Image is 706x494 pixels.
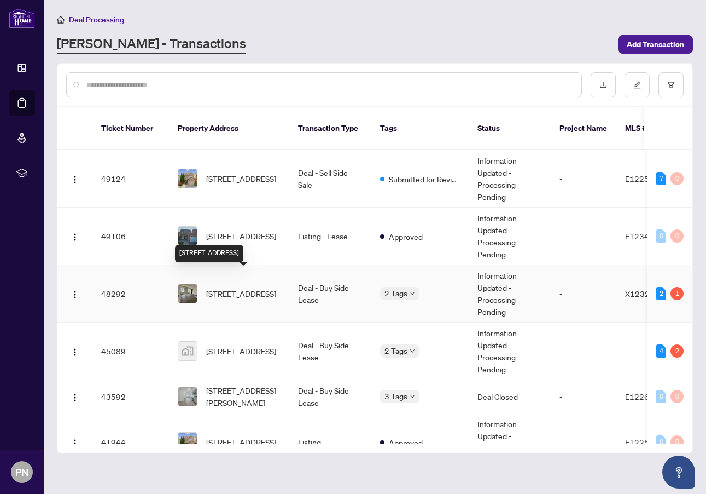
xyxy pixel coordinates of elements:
td: Information Updated - Processing Pending [469,208,551,265]
th: Tags [371,107,469,150]
td: 43592 [92,380,169,413]
button: Logo [66,285,84,302]
span: Submitted for Review [389,173,460,185]
th: Project Name [551,107,616,150]
span: download [599,81,607,89]
td: 49106 [92,208,169,265]
span: [STREET_ADDRESS] [206,230,276,242]
span: PN [15,464,28,480]
td: - [551,380,616,413]
span: 3 Tags [384,390,407,403]
span: 2 Tags [384,287,407,300]
a: [PERSON_NAME] - Transactions [57,35,246,54]
img: Logo [71,348,79,357]
span: Add Transaction [627,36,684,53]
td: - [551,413,616,471]
img: thumbnail-img [178,227,197,245]
div: 0 [656,390,666,403]
span: filter [667,81,675,89]
td: Information Updated - Processing Pending [469,413,551,471]
span: [STREET_ADDRESS] [206,288,276,300]
button: Add Transaction [618,35,693,54]
td: Deal - Buy Side Lease [289,380,371,413]
img: Logo [71,393,79,402]
div: 1 [670,287,684,300]
div: 0 [670,229,684,243]
button: Logo [66,170,84,187]
span: X12321273 [625,289,669,298]
span: [STREET_ADDRESS] [206,345,276,357]
div: 4 [656,344,666,358]
button: edit [625,72,650,97]
img: thumbnail-img [178,387,197,406]
img: thumbnail-img [178,169,197,188]
img: logo [9,8,35,28]
span: down [410,348,415,354]
span: Deal Processing [69,15,124,25]
button: filter [658,72,684,97]
th: Transaction Type [289,107,371,150]
td: - [551,265,616,323]
span: home [57,16,65,24]
img: Logo [71,175,79,184]
th: Property Address [169,107,289,150]
td: Information Updated - Processing Pending [469,265,551,323]
div: 0 [656,229,666,243]
div: 0 [656,435,666,449]
td: Information Updated - Processing Pending [469,150,551,208]
div: 0 [670,172,684,185]
td: 41944 [92,413,169,471]
div: [STREET_ADDRESS] [175,245,243,262]
span: 2 Tags [384,344,407,357]
div: 0 [670,390,684,403]
td: - [551,323,616,380]
img: Logo [71,439,79,447]
span: E12254605 [625,174,669,183]
img: thumbnail-img [178,433,197,451]
td: 49124 [92,150,169,208]
td: Deal - Buy Side Lease [289,265,371,323]
span: edit [633,81,641,89]
img: thumbnail-img [178,284,197,303]
img: Logo [71,233,79,242]
span: [STREET_ADDRESS] [206,173,276,185]
div: 7 [656,172,666,185]
button: download [591,72,616,97]
div: 2 [670,344,684,358]
button: Logo [66,227,84,245]
td: Deal - Sell Side Sale [289,150,371,208]
td: Information Updated - Processing Pending [469,323,551,380]
td: 45089 [92,323,169,380]
th: Status [469,107,551,150]
span: E12262740 [625,392,669,401]
td: 48292 [92,265,169,323]
span: [STREET_ADDRESS][PERSON_NAME] [206,384,281,409]
button: Logo [66,433,84,451]
span: down [410,291,415,296]
span: [STREET_ADDRESS] [206,436,276,448]
span: Approved [389,436,423,449]
td: Deal - Buy Side Lease [289,323,371,380]
th: MLS # [616,107,682,150]
div: 2 [656,287,666,300]
th: Ticket Number [92,107,169,150]
div: 0 [670,435,684,449]
img: thumbnail-img [178,342,197,360]
td: - [551,150,616,208]
img: Logo [71,290,79,299]
button: Logo [66,342,84,360]
button: Open asap [662,456,695,489]
span: E12347231 [625,231,669,241]
td: Listing - Lease [289,208,371,265]
td: - [551,208,616,265]
button: Logo [66,388,84,405]
span: Approved [389,231,423,243]
span: E12254605 [625,437,669,447]
td: Listing [289,413,371,471]
td: Deal Closed [469,380,551,413]
span: down [410,394,415,399]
